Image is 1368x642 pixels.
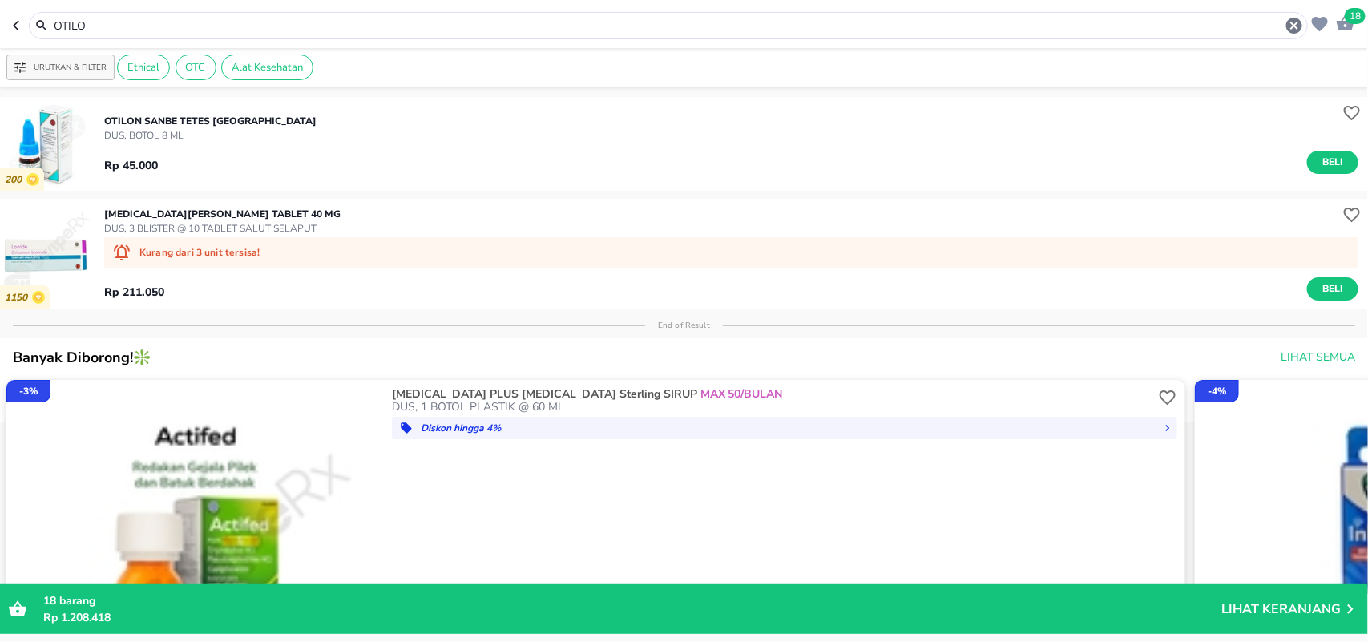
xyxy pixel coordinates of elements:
button: Lihat Semua [1274,343,1358,373]
p: Rp 211.050 [104,284,164,301]
p: DUS, 1 BOTOL PLASTIK @ 60 ML [392,401,1155,414]
p: Rp 45.000 [104,157,158,174]
div: Ethical [117,55,170,80]
button: Urutkan & Filter [6,55,115,80]
span: 18 [43,593,56,608]
p: End of Result [645,320,723,331]
p: [MEDICAL_DATA][PERSON_NAME] TABLET 40 MG [104,207,341,221]
input: Cari 4000+ produk di sini [52,18,1285,34]
div: Alat Kesehatan [221,55,313,80]
p: - 4 % [1208,384,1226,398]
button: Beli [1307,151,1358,174]
button: Diskon hingga 4% [392,417,1177,439]
p: 1150 [5,292,32,304]
span: Diskon hingga 4% [398,420,1171,437]
span: Lihat Semua [1281,348,1355,368]
span: OTC [176,60,216,75]
span: Beli [1319,154,1346,171]
button: 18 [1332,10,1355,34]
span: Ethical [118,60,169,75]
span: Alat Kesehatan [222,60,313,75]
span: Beli [1319,281,1346,297]
div: OTC [176,55,216,80]
p: barang [43,592,1221,609]
button: Beli [1307,277,1358,301]
p: - 3 % [19,384,38,398]
p: DUS, BOTOL 8 ML [104,128,317,143]
div: Kurang dari 3 unit tersisa! [104,237,1358,268]
span: Rp 1.208.418 [43,610,111,625]
p: 200 [5,174,26,186]
p: DUS, 3 BLISTER @ 10 TABLET SALUT SELAPUT [104,221,341,236]
span: 18 [1345,8,1366,24]
p: Urutkan & Filter [34,62,107,74]
p: [MEDICAL_DATA] PLUS [MEDICAL_DATA] Sterling SIRUP [392,388,1152,401]
span: MAX 50/BULAN [697,386,783,402]
p: OTILON Sanbe TETES [GEOGRAPHIC_DATA] [104,114,317,128]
